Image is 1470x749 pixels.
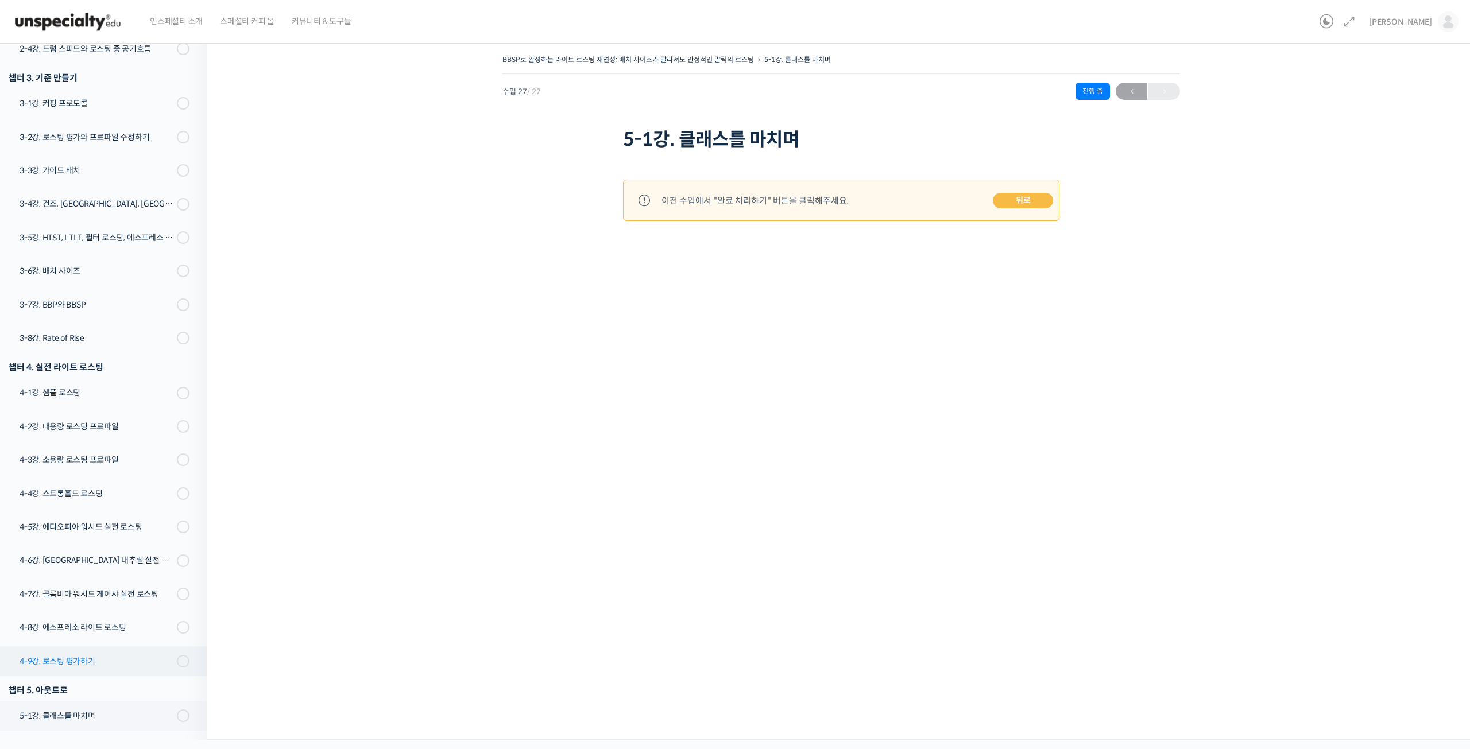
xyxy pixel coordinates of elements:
a: BBSP로 완성하는 라이트 로스팅 재연성: 배치 사이즈가 달라져도 안정적인 말릭의 로스팅 [502,55,754,64]
div: 4-8강. 에스프레소 라이트 로스팅 [20,621,173,634]
a: 대화 [76,364,148,393]
a: 홈 [3,364,76,393]
div: 진행 중 [1076,83,1110,100]
div: 4-2강. 대용량 로스팅 프로파일 [20,420,173,433]
div: 4-4강. 스트롱홀드 로스팅 [20,487,173,500]
div: 4-6강. [GEOGRAPHIC_DATA] 내추럴 실전 로스팅 [20,554,173,566]
div: 5-1강. 클래스를 마치며 [20,709,173,722]
div: 2-4강. 드럼 스피드와 로스팅 중 공기흐름 [20,42,173,55]
div: 4-9강. 로스팅 평가하기 [20,655,173,667]
a: 5-1강. 클래스를 마치며 [764,55,831,64]
div: 이전 수업에서 "완료 처리하기" 버튼을 클릭해주세요. [661,193,849,208]
span: / 27 [527,87,541,96]
div: 챕터 5. 아웃트로 [9,682,189,698]
h1: 5-1강. 클래스를 마치며 [623,129,1059,150]
div: 3-3강. 가이드 배치 [20,164,173,177]
a: 뒤로 [993,193,1053,209]
span: 대화 [105,382,119,391]
div: 3-1강. 커핑 프로토콜 [20,97,173,110]
span: ← [1116,84,1147,99]
div: 3-4강. 건조, [GEOGRAPHIC_DATA], [GEOGRAPHIC_DATA] 구간의 화력 분배 [20,197,173,210]
div: 4-1강. 샘플 로스팅 [20,386,173,399]
div: 4-7강. 콜롬비아 워시드 게이샤 실전 로스팅 [20,588,173,600]
div: 챕터 4. 실전 라이트 로스팅 [9,359,189,375]
div: 3-6강. 배치 사이즈 [20,265,173,277]
span: 수업 27 [502,88,541,95]
div: 4-3강. 소용량 로스팅 프로파일 [20,453,173,466]
div: 3-7강. BBP와 BBSP [20,298,173,311]
div: 챕터 3. 기준 만들기 [9,70,189,86]
div: 3-2강. 로스팅 평가와 프로파일 수정하기 [20,131,173,143]
a: 설정 [148,364,220,393]
div: 3-8강. Rate of Rise [20,332,173,344]
span: 홈 [36,381,43,390]
div: 3-5강. HTST, LTLT, 필터 로스팅, 에스프레소 로스팅 [20,231,173,244]
div: 4-5강. 에티오피아 워시드 실전 로스팅 [20,521,173,533]
span: [PERSON_NAME] [1369,17,1432,27]
span: 설정 [177,381,191,390]
a: ←이전 [1116,83,1147,100]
